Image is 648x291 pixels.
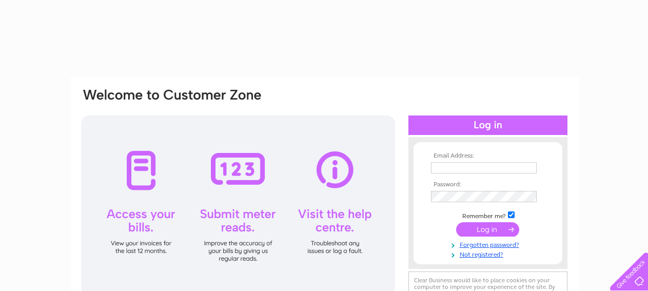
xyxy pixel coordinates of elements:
td: Remember me? [428,210,547,220]
a: Not registered? [431,249,547,259]
th: Password: [428,181,547,188]
a: Forgotten password? [431,239,547,249]
input: Submit [456,222,519,237]
th: Email Address: [428,152,547,160]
